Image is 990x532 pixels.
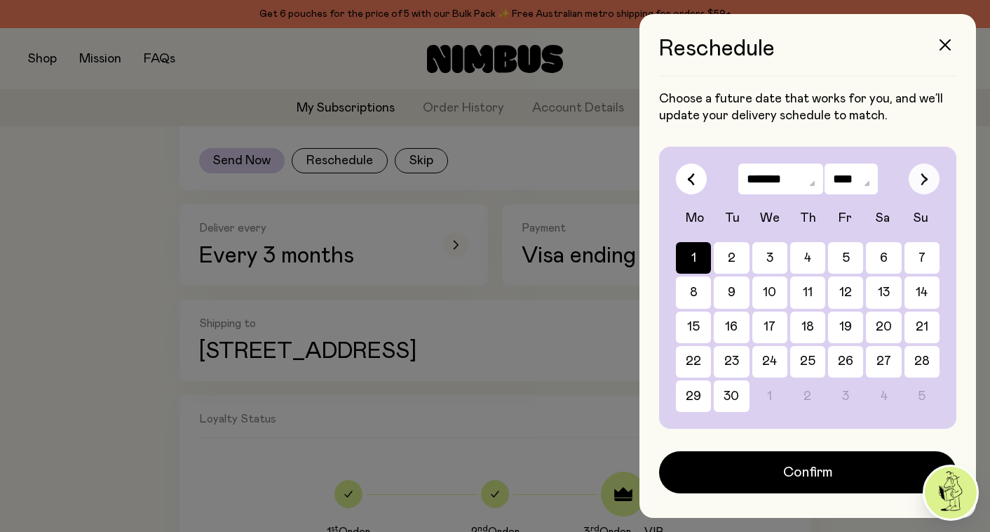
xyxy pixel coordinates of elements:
button: 29 [676,380,711,412]
button: 20 [866,312,901,343]
button: 10 [752,277,787,308]
button: 9 [714,277,749,308]
button: 19 [828,312,863,343]
button: 26 [828,346,863,378]
div: Th [789,210,827,227]
button: Confirm [659,451,956,493]
button: 25 [790,346,825,378]
button: 24 [752,346,787,378]
button: 3 [752,242,787,274]
button: 16 [714,312,749,343]
button: 30 [714,380,749,412]
div: Sa [864,210,902,227]
button: 21 [904,312,940,343]
button: 14 [904,277,940,308]
div: We [751,210,789,227]
button: 15 [676,312,711,343]
button: 8 [676,277,711,308]
button: 27 [866,346,901,378]
p: Choose a future date that works for you, and we’ll update your delivery schedule to match. [659,91,956,124]
button: 12 [828,277,863,308]
span: Confirm [783,463,833,482]
div: Fr [827,210,864,227]
div: Su [902,210,940,227]
button: 11 [790,277,825,308]
h3: Reschedule [659,36,956,77]
div: Tu [714,210,752,227]
img: agent [925,467,977,519]
button: 6 [866,242,901,274]
button: 17 [752,312,787,343]
button: 1 [676,242,711,274]
button: 4 [790,242,825,274]
button: 23 [714,346,749,378]
button: 18 [790,312,825,343]
button: 2 [714,242,749,274]
button: 28 [904,346,940,378]
button: 13 [866,277,901,308]
div: Mo [676,210,714,227]
button: 22 [676,346,711,378]
button: 7 [904,242,940,274]
button: 5 [828,242,863,274]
